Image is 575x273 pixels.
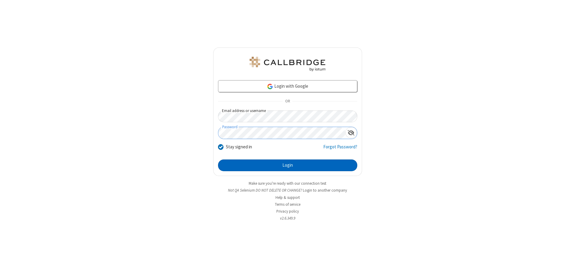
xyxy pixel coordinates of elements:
a: Make sure you're ready with our connection test [249,181,326,186]
button: Login to another company [303,187,347,193]
label: Stay signed in [226,144,252,150]
a: Help & support [275,195,300,200]
a: Terms of service [275,202,300,207]
li: Not QA Selenium DO NOT DELETE OR CHANGE? [213,187,362,193]
div: Show password [345,127,357,138]
iframe: Chat [560,257,570,269]
input: Password [218,127,345,139]
span: OR [283,97,292,106]
button: Login [218,159,357,171]
li: v2.6.349.9 [213,215,362,221]
a: Login with Google [218,80,357,92]
a: Forgot Password? [323,144,357,155]
img: google-icon.png [267,83,273,90]
input: Email address or username [218,111,357,122]
a: Privacy policy [276,209,299,214]
img: QA Selenium DO NOT DELETE OR CHANGE [248,57,327,71]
